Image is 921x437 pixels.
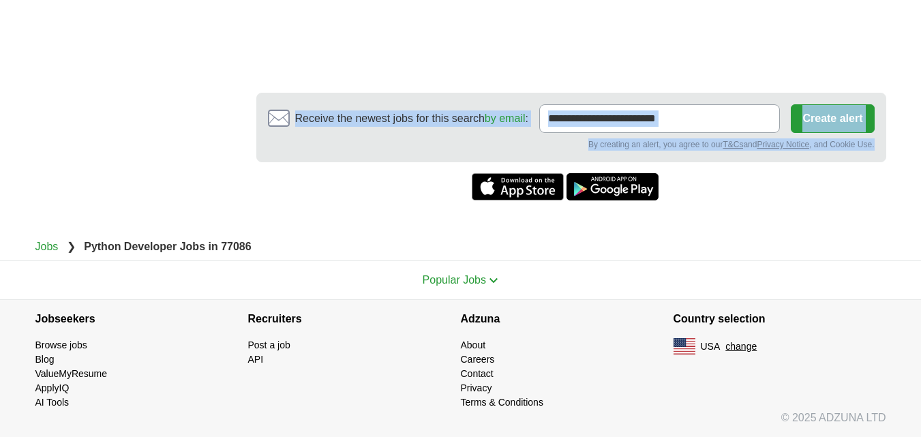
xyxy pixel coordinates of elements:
h4: Country selection [674,300,886,338]
a: Careers [461,354,495,365]
div: By creating an alert, you agree to our and , and Cookie Use. [268,138,875,151]
a: About [461,340,486,350]
a: Terms & Conditions [461,397,543,408]
span: Receive the newest jobs for this search : [295,110,528,127]
a: Get the iPhone app [472,173,564,200]
a: Get the Android app [567,173,659,200]
button: Create alert [791,104,874,133]
a: AI Tools [35,397,70,408]
span: Popular Jobs [423,274,486,286]
a: ApplyIQ [35,382,70,393]
a: ValueMyResume [35,368,108,379]
a: Privacy [461,382,492,393]
a: Blog [35,354,55,365]
span: USA [701,340,721,354]
a: Privacy Notice [757,140,809,149]
a: Browse jobs [35,340,87,350]
a: T&Cs [723,140,743,149]
button: change [725,340,757,354]
a: by email [485,112,526,124]
img: US flag [674,338,695,355]
span: ❯ [67,241,76,252]
img: toggle icon [489,277,498,284]
strong: Python Developer Jobs in 77086 [84,241,251,252]
a: Post a job [248,340,290,350]
a: Contact [461,368,494,379]
a: API [248,354,264,365]
a: Jobs [35,241,59,252]
div: © 2025 ADZUNA LTD [25,410,897,437]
